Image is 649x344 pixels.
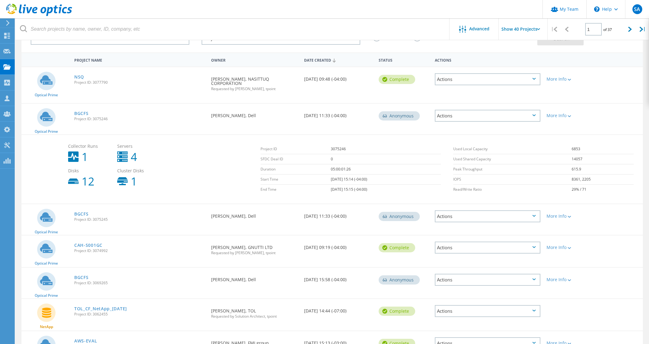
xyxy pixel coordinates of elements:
td: [DATE] 15:15 (-04:00) [331,185,441,195]
td: SFDC Deal ID [261,154,331,164]
div: Complete [379,307,415,316]
div: Anonymous [379,111,420,120]
div: [DATE] 14:44 (-07:00) [301,299,376,319]
span: Requested by Solution Architect, tpoint [211,315,298,318]
div: [DATE] 09:19 (-04:00) [301,235,376,256]
div: Anonymous [379,212,420,221]
td: Start Time [261,174,331,185]
td: 29% / 71 [572,185,634,195]
td: Project ID [261,144,331,154]
div: Actions [435,110,541,122]
div: Actions [435,305,541,317]
div: Owner [208,54,301,65]
div: Complete [379,75,415,84]
span: Optical Prime [35,294,58,297]
span: Project ID: 3077790 [74,81,205,84]
div: [DATE] 11:33 (-04:00) [301,104,376,124]
span: SA [634,7,640,12]
td: End Time [261,185,331,195]
div: [PERSON_NAME], NASITTUQ CORPORATION [208,67,301,97]
td: 6853 [572,144,634,154]
div: Complete [379,243,415,252]
span: Optical Prime [35,93,58,97]
div: Actions [435,274,541,286]
td: Read/Write Ratio [453,185,572,195]
div: | [548,18,560,40]
td: 05:00:01:26 [331,164,441,174]
div: Project Name [71,54,208,65]
a: BGCFS [74,212,89,216]
div: More Info [547,277,590,282]
span: Cluster Disks [117,169,160,173]
div: Actions [432,54,544,65]
div: [PERSON_NAME], Dell [208,104,301,124]
div: Status [376,54,431,65]
div: [PERSON_NAME], GNUTTI LTD [208,235,301,261]
div: [DATE] 09:48 (-04:00) [301,67,376,87]
a: BGCFS [74,111,89,116]
span: of 37 [603,27,612,32]
span: NetApp [40,325,53,329]
td: 0 [331,154,441,164]
span: Collector Runs [68,144,111,148]
div: [DATE] 15:58 (-04:00) [301,268,376,288]
td: 14057 [572,154,634,164]
a: CAH-S001GC [74,243,102,247]
b: 1 [82,151,88,162]
span: Optical Prime [35,130,58,133]
td: 3075246 [331,144,441,154]
div: Actions [435,73,541,85]
div: More Info [547,77,590,81]
div: Anonymous [379,275,420,285]
span: Disks [68,169,111,173]
b: 12 [82,176,95,187]
a: AWS-EVAL [74,339,97,343]
td: Used Local Capacity [453,144,572,154]
td: Used Shared Capacity [453,154,572,164]
span: Requested by [PERSON_NAME], tpoint [211,251,298,255]
div: More Info [547,245,590,250]
td: Duration [261,164,331,174]
td: 8361, 2205 [572,174,634,185]
span: Requested by [PERSON_NAME], tpoint [211,87,298,91]
a: Live Optics Dashboard [6,13,72,17]
div: [PERSON_NAME], Dell [208,268,301,288]
svg: \n [594,6,600,12]
div: | [636,18,649,40]
span: Project ID: 3074992 [74,249,205,253]
b: 4 [131,151,137,162]
div: [DATE] 11:33 (-04:00) [301,204,376,224]
span: Project ID: 3075246 [74,117,205,121]
span: Project ID: 3069265 [74,281,205,285]
td: [DATE] 15:14 (-04:00) [331,174,441,185]
div: More Info [547,214,590,218]
b: 1 [131,176,137,187]
div: [PERSON_NAME], TOL [208,299,301,324]
input: Search projects by name, owner, ID, company, etc [15,18,450,40]
span: Advanced [469,27,489,31]
span: Project ID: 3062455 [74,312,205,316]
a: TOL_CF_NetApp_[DATE] [74,307,127,311]
span: Servers [117,144,160,148]
div: Actions [435,210,541,222]
td: 615.9 [572,164,634,174]
div: [PERSON_NAME], Dell [208,204,301,224]
div: Actions [435,242,541,254]
a: BGCFS [74,275,89,280]
td: IOPS [453,174,572,185]
span: Optical Prime [35,230,58,234]
a: NSQ [74,75,84,79]
span: Optical Prime [35,262,58,265]
span: Project ID: 3075245 [74,218,205,221]
div: More Info [547,113,590,118]
td: Peak Throughput [453,164,572,174]
div: Date Created [301,54,376,66]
